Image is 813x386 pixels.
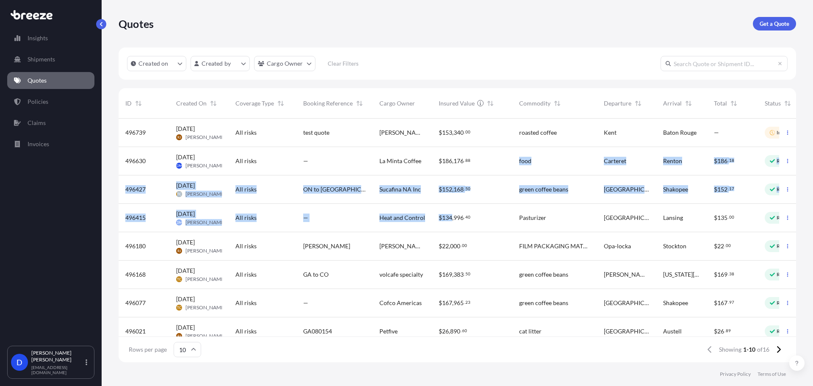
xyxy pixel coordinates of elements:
[714,158,717,164] span: $
[454,272,464,278] span: 383
[465,187,470,190] span: 50
[439,243,442,249] span: $
[208,98,218,108] button: Sort
[379,157,421,165] span: La Minta Coffee
[464,216,465,219] span: .
[379,214,425,222] span: Heat and Control
[303,128,329,137] span: test quote
[485,98,495,108] button: Sort
[28,76,47,85] p: Quotes
[728,159,729,162] span: .
[604,185,650,194] span: [GEOGRAPHIC_DATA]
[728,216,729,219] span: .
[176,153,195,161] span: [DATE]
[177,247,181,255] span: RJ
[125,157,146,165] span: 496630
[717,158,727,164] span: 186
[177,218,182,227] span: DM
[442,158,452,164] span: 186
[683,98,694,108] button: Sort
[125,128,146,137] span: 496739
[442,130,452,136] span: 153
[663,242,686,250] span: Stockton
[185,304,226,311] span: [PERSON_NAME]
[235,242,257,250] span: All risks
[129,345,167,354] span: Rows per page
[439,99,475,108] span: Insured Value
[439,300,442,306] span: $
[464,272,465,275] span: .
[714,272,717,278] span: $
[176,181,195,190] span: [DATE]
[461,329,462,332] span: .
[452,215,454,221] span: ,
[663,128,697,137] span: Baton Rouge
[442,243,449,249] span: 22
[28,119,46,127] p: Claims
[442,215,452,221] span: 134
[303,270,329,279] span: GA to CO
[758,371,786,378] p: Terms of Use
[757,345,769,354] span: of 16
[604,327,650,336] span: [GEOGRAPHIC_DATA]
[726,329,731,332] span: 89
[714,243,717,249] span: $
[235,185,257,194] span: All risks
[714,215,717,221] span: $
[28,97,48,106] p: Policies
[452,300,454,306] span: ,
[119,17,154,31] p: Quotes
[7,51,94,68] a: Shipments
[464,131,465,133] span: .
[777,186,791,193] p: Ready
[465,301,470,304] span: 23
[729,272,734,275] span: 38
[176,323,195,332] span: [DATE]
[125,214,146,222] span: 496415
[303,327,332,336] span: GA080154
[235,299,257,307] span: All risks
[328,59,359,68] p: Clear Filters
[783,98,793,108] button: Sort
[604,242,631,250] span: Opa-locka
[464,301,465,304] span: .
[7,114,94,131] a: Claims
[663,270,700,279] span: [US_STATE][GEOGRAPHIC_DATA]
[185,191,226,197] span: [PERSON_NAME]
[177,303,181,312] span: TC
[28,34,48,42] p: Insights
[728,301,729,304] span: .
[661,56,788,71] input: Search Quote or Shipment ID...
[185,276,226,283] span: [PERSON_NAME]
[379,327,398,336] span: Petfive
[552,98,562,108] button: Sort
[7,72,94,89] a: Quotes
[177,275,181,283] span: TC
[464,159,465,162] span: .
[777,243,791,250] p: Ready
[519,270,568,279] span: green coffee beans
[719,345,741,354] span: Showing
[177,190,181,198] span: TC
[138,59,169,68] p: Created on
[235,157,257,165] span: All risks
[452,272,454,278] span: ,
[663,157,682,165] span: Renton
[267,59,303,68] p: Cargo Owner
[379,128,425,137] span: [PERSON_NAME]'s Garage Coffee / Pod Pak
[777,214,791,221] p: Ready
[439,215,442,221] span: $
[452,158,454,164] span: ,
[519,327,542,336] span: cat litter
[663,299,688,307] span: Shakopee
[714,300,717,306] span: $
[519,242,590,250] span: FILM PACKAGING MATERIAL
[519,157,531,165] span: food
[777,129,799,136] p: In Review
[177,332,181,340] span: RJ
[125,327,146,336] span: 496021
[663,327,682,336] span: Austell
[235,214,257,222] span: All risks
